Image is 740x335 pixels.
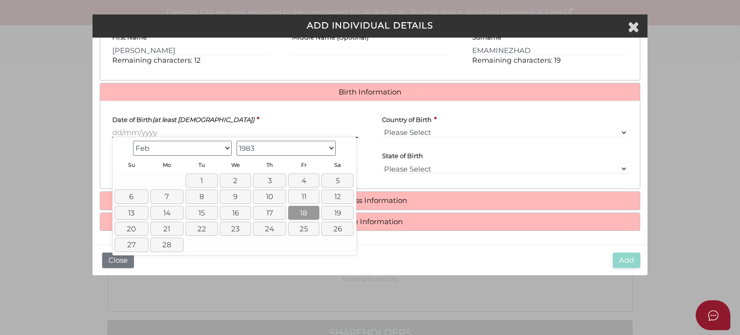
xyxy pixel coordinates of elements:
a: 23 [220,222,251,236]
a: 12 [321,189,354,203]
a: 20 [115,222,148,236]
button: Open asap [696,300,730,330]
a: 8 [185,189,218,203]
a: Address Information [107,197,633,205]
a: 19 [321,206,354,220]
a: 18 [288,206,319,220]
button: Add [613,253,640,268]
a: 11 [288,189,319,203]
a: 5 [321,174,354,188]
a: Next [338,139,354,155]
a: 25 [288,222,319,236]
a: 13 [115,206,148,220]
a: 22 [185,222,218,236]
span: Monday [163,162,171,168]
span: Wednesday [231,162,240,168]
a: Share Information [107,218,633,226]
a: 16 [220,206,251,220]
a: 15 [185,206,218,220]
span: Sunday [128,162,135,168]
a: 14 [150,206,184,220]
button: Close [102,253,134,268]
a: 7 [150,189,184,203]
span: Friday [301,162,306,168]
span: Tuesday [198,162,205,168]
a: 6 [115,189,148,203]
span: Thursday [266,162,273,168]
a: 26 [321,222,354,236]
a: 17 [253,206,286,220]
a: 27 [115,238,148,252]
a: 9 [220,189,251,203]
a: 28 [150,238,184,252]
span: Saturday [334,162,341,168]
a: 1 [185,174,218,188]
a: 4 [288,174,319,188]
a: 21 [150,222,184,236]
a: 24 [253,222,286,236]
a: Prev [115,139,130,155]
a: 2 [220,174,251,188]
a: 3 [253,174,286,188]
a: 10 [253,189,286,203]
